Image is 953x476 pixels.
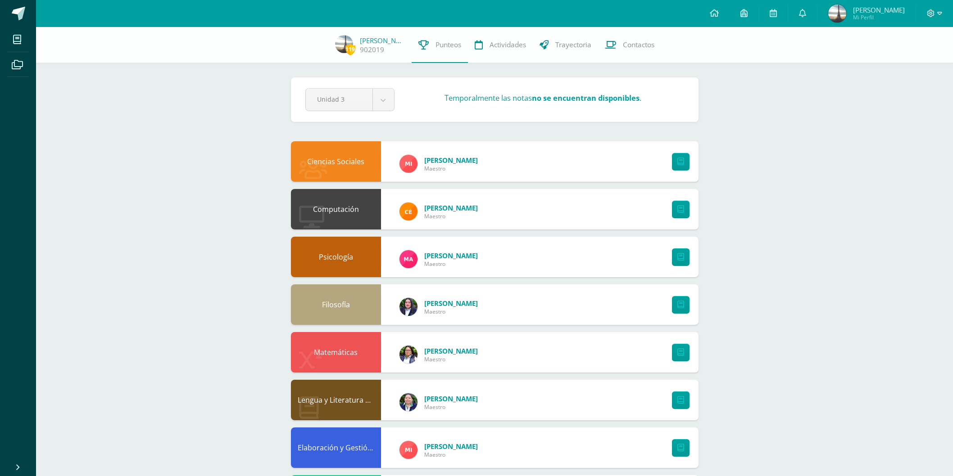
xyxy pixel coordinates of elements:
span: Trayectoria [555,40,591,49]
img: 7c69af67f35011c215e125924d43341a.png [399,393,418,411]
img: 1f47924ee27dd1dd6a7cba3328deef97.png [828,4,846,22]
a: 902019 [360,45,384,54]
div: Elaboración y Gestión de Proyectos [291,427,381,468]
span: Punteos [436,40,461,49]
a: [PERSON_NAME] [424,394,478,403]
span: Maestro [424,308,478,315]
a: [PERSON_NAME] [424,156,478,165]
div: Lengua y Literatura Universal [291,380,381,420]
div: Matemáticas [291,332,381,373]
span: Maestro [424,403,478,411]
img: ee34ef986f03f45fc2392d0669348478.png [399,298,418,316]
img: 1f47924ee27dd1dd6a7cba3328deef97.png [335,35,353,53]
a: Unidad 3 [306,89,394,111]
span: 119 [345,44,355,55]
span: Maestro [424,212,478,220]
span: Mi Perfil [853,13,905,21]
a: [PERSON_NAME] [424,251,478,260]
a: [PERSON_NAME] [360,36,405,45]
a: Actividades [468,27,533,63]
a: [PERSON_NAME] [424,203,478,212]
span: Actividades [490,40,526,49]
a: Punteos [412,27,468,63]
h3: Temporalmente las notas . [445,93,641,103]
a: Trayectoria [533,27,598,63]
strong: no se encuentran disponibles [532,93,640,103]
span: Contactos [623,40,654,49]
img: a8385ae7020070dbc8f801ebe82fbf1a.png [399,250,418,268]
span: Maestro [424,260,478,268]
div: Computación [291,189,381,229]
div: Ciencias Sociales [291,141,381,182]
span: Maestro [424,451,478,458]
img: bcb5d855c5dab1d02cc8bcea50869bf4.png [399,155,418,173]
div: Filosofía [291,284,381,325]
img: c7456b1c7483b5bc980471181b9518ab.png [399,346,418,364]
a: [PERSON_NAME] [424,442,478,451]
img: bcb5d855c5dab1d02cc8bcea50869bf4.png [399,441,418,459]
span: Maestro [424,165,478,172]
div: Psicología [291,237,381,277]
a: [PERSON_NAME] [424,299,478,308]
a: Contactos [598,27,661,63]
a: [PERSON_NAME] [424,346,478,355]
span: Unidad 3 [317,89,361,110]
span: [PERSON_NAME] [853,5,905,14]
img: cc2a7f1041ad554c6209babbe1ad6d28.png [399,202,418,220]
span: Maestro [424,355,478,363]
